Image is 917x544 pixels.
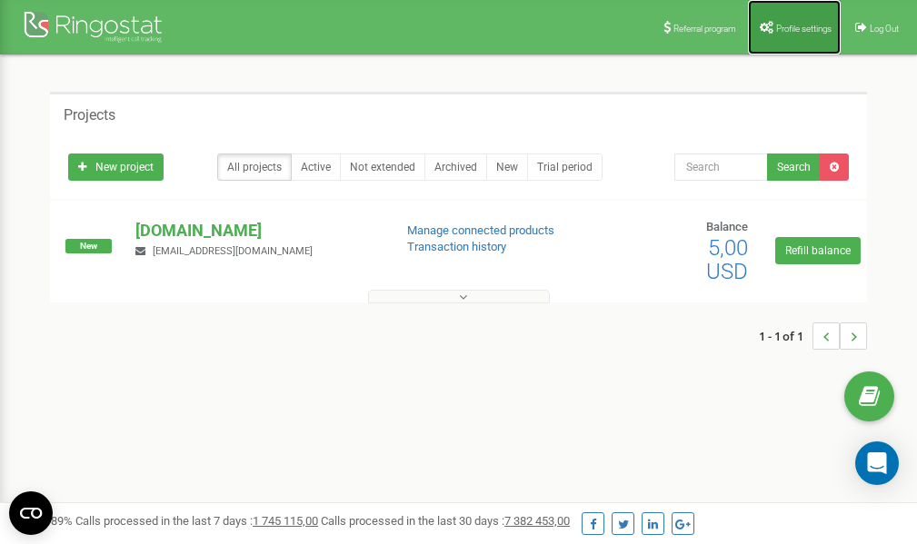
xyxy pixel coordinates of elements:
[65,239,112,253] span: New
[424,153,487,181] a: Archived
[340,153,425,181] a: Not extended
[870,24,899,34] span: Log Out
[407,240,506,253] a: Transaction history
[776,24,832,34] span: Profile settings
[504,514,570,528] u: 7 382 453,00
[68,153,164,181] a: New project
[321,514,570,528] span: Calls processed in the last 30 days :
[855,441,899,485] div: Open Intercom Messenger
[527,153,603,181] a: Trial period
[217,153,292,181] a: All projects
[673,24,736,34] span: Referral program
[706,220,748,233] span: Balance
[75,514,318,528] span: Calls processed in the last 7 days :
[153,245,313,257] span: [EMAIL_ADDRESS][DOMAIN_NAME]
[674,153,768,181] input: Search
[135,219,377,242] p: [DOMAIN_NAME]
[407,223,554,237] a: Manage connected products
[767,153,821,181] button: Search
[291,153,341,181] a: Active
[759,304,867,368] nav: ...
[253,514,318,528] u: 1 745 115,00
[706,235,748,284] span: 5,00 USD
[9,491,53,535] button: Open CMP widget
[759,322,812,350] span: 1 - 1 of 1
[775,237,861,264] a: Refill balance
[64,107,115,124] h5: Projects
[486,153,528,181] a: New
